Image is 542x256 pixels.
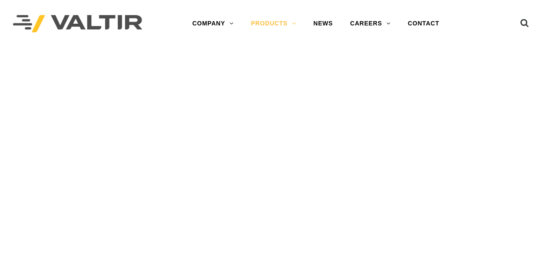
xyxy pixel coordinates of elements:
[305,15,341,32] a: NEWS
[242,15,305,32] a: PRODUCTS
[184,15,242,32] a: COMPANY
[399,15,448,32] a: CONTACT
[341,15,399,32] a: CAREERS
[13,15,142,33] img: Valtir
